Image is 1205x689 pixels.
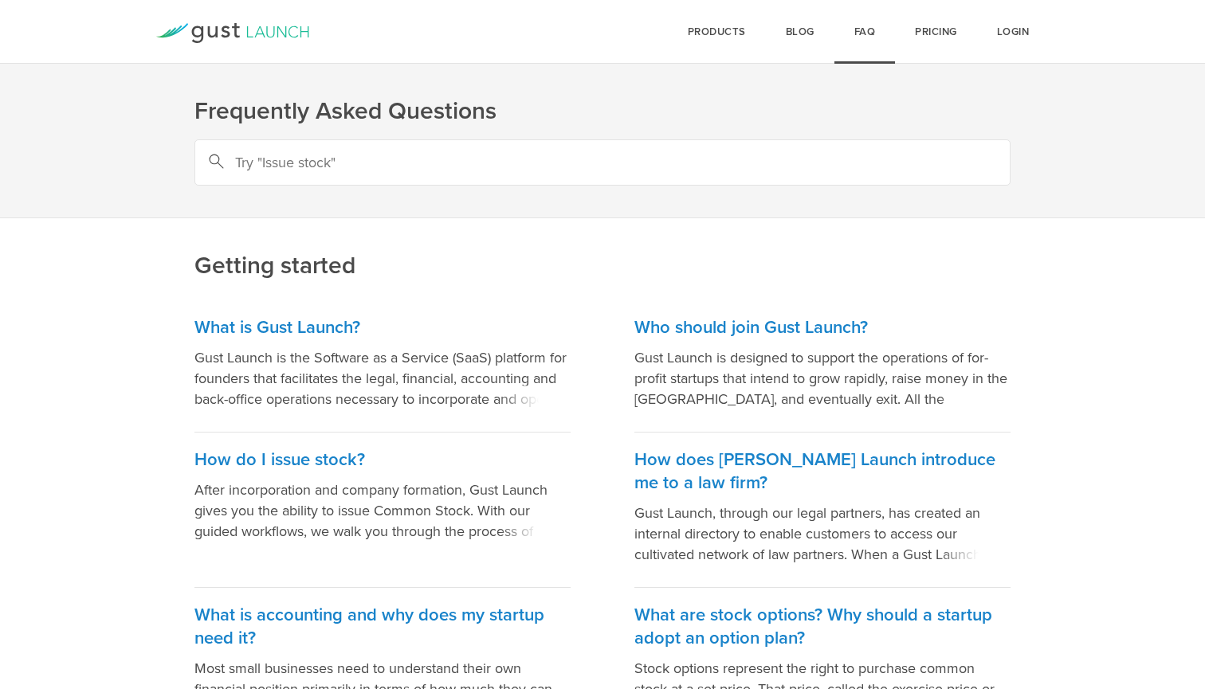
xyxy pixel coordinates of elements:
[194,480,571,542] p: After incorporation and company formation, Gust Launch gives you the ability to issue Common Stoc...
[194,139,1011,186] input: Try "Issue stock"
[634,448,1011,495] h3: How does [PERSON_NAME] Launch introduce me to a law firm?
[634,604,1011,650] h3: What are stock options? Why should a startup adopt an option plan?
[634,300,1011,433] a: Who should join Gust Launch? Gust Launch is designed to support the operations of for-profit star...
[194,448,571,472] h3: How do I issue stock?
[194,316,571,339] h3: What is Gust Launch?
[194,96,1011,127] h1: Frequently Asked Questions
[634,433,1011,588] a: How does [PERSON_NAME] Launch introduce me to a law firm? Gust Launch, through our legal partners...
[634,347,1011,409] p: Gust Launch is designed to support the operations of for-profit startups that intend to grow rapi...
[194,300,571,433] a: What is Gust Launch? Gust Launch is the Software as a Service (SaaS) platform for founders that f...
[194,347,571,409] p: Gust Launch is the Software as a Service (SaaS) platform for founders that facilitates the legal,...
[194,604,571,650] h3: What is accounting and why does my startup need it?
[194,143,1011,282] h2: Getting started
[634,316,1011,339] h3: Who should join Gust Launch?
[194,433,571,588] a: How do I issue stock? After incorporation and company formation, Gust Launch gives you the abilit...
[634,503,1011,565] p: Gust Launch, through our legal partners, has created an internal directory to enable customers to...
